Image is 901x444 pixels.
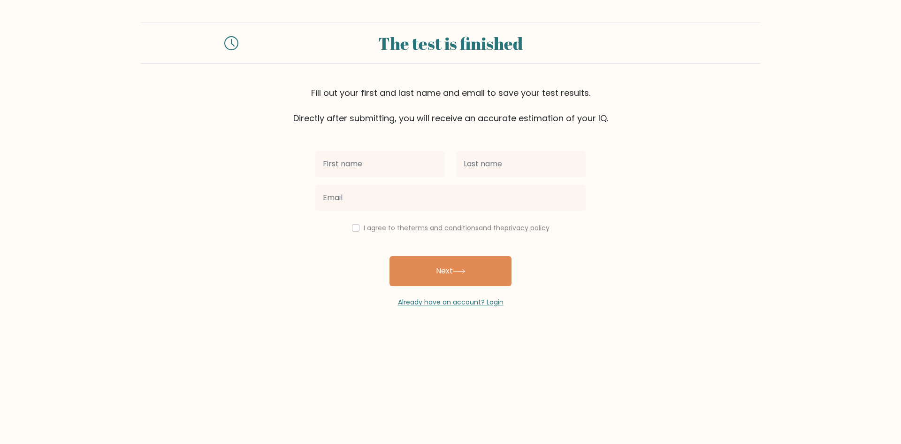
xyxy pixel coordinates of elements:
input: Email [315,185,586,211]
input: Last name [456,151,586,177]
a: Already have an account? Login [398,297,504,307]
label: I agree to the and the [364,223,550,233]
a: privacy policy [504,223,550,233]
div: Fill out your first and last name and email to save your test results. Directly after submitting,... [141,86,760,125]
a: terms and conditions [408,223,479,233]
div: The test is finished [250,31,651,56]
button: Next [389,256,512,286]
input: First name [315,151,445,177]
